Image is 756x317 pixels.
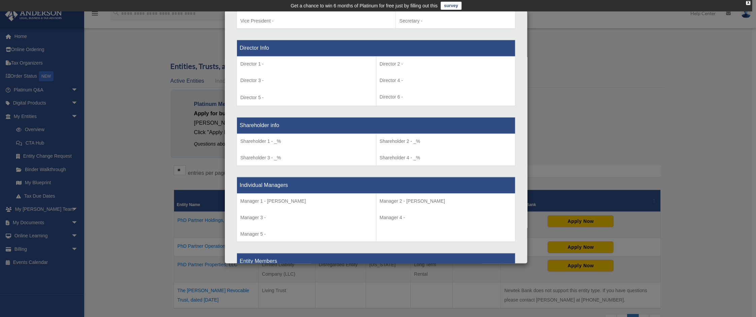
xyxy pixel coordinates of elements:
p: Shareholder 2 - _% [380,137,512,146]
th: Individual Managers [237,177,515,193]
p: Shareholder 1 - _% [240,137,373,146]
p: Director 6 - [380,93,512,101]
p: Manager 1 - [PERSON_NAME] [240,197,373,205]
div: Get a chance to win 6 months of Platinum for free just by filling out this [290,2,438,10]
p: Director 3 - [240,76,373,85]
a: survey [441,2,461,10]
p: Manager 2 - [PERSON_NAME] [380,197,512,205]
th: Director Info [237,40,515,56]
div: close [746,1,750,5]
p: Director 4 - [380,76,512,85]
th: Entity Members [237,253,515,270]
p: Manager 4 - [380,213,512,222]
p: Shareholder 3 - _% [240,154,373,162]
td: Director 5 - [237,56,376,106]
p: Shareholder 4 - _% [380,154,512,162]
p: Director 2 - [380,60,512,68]
p: Manager 5 - [240,230,373,238]
p: Vice President - [240,17,392,25]
p: Secretary - [399,17,512,25]
p: Director 1 - [240,60,373,68]
p: Manager 3 - [240,213,373,222]
th: Shareholder info [237,117,515,134]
